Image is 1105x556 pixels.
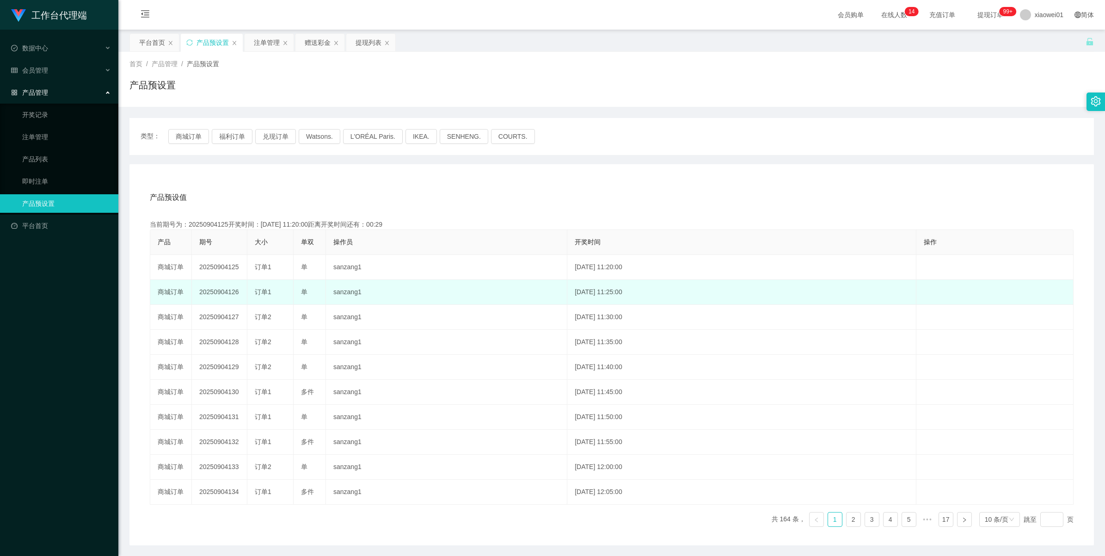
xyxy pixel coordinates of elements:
span: 订单1 [255,288,271,296]
span: 产品预设置 [187,60,219,68]
i: 图标: appstore-o [11,89,18,96]
span: 操作员 [333,238,353,246]
sup: 14 [905,7,918,16]
a: 产品列表 [22,150,111,168]
span: 提现订单 [973,12,1008,18]
td: sanzang1 [326,480,567,505]
a: 3 [865,513,879,526]
li: 下一页 [957,512,972,527]
span: 单 [301,338,307,346]
div: 跳至 页 [1024,512,1074,527]
h1: 工作台代理端 [31,0,87,30]
i: 图标: global [1074,12,1081,18]
span: 订单1 [255,438,271,445]
td: 商城订单 [150,280,192,305]
a: 5 [902,513,916,526]
button: 商城订单 [168,129,209,144]
td: 20250904132 [192,430,247,455]
td: [DATE] 11:45:00 [567,380,916,405]
td: sanzang1 [326,305,567,330]
td: 20250904133 [192,455,247,480]
div: 提现列表 [356,34,381,51]
a: 2 [847,513,860,526]
button: IKEA. [405,129,437,144]
li: 5 [902,512,916,527]
span: 订单2 [255,363,271,371]
a: 工作台代理端 [11,11,87,19]
td: sanzang1 [326,455,567,480]
span: 产品管理 [152,60,178,68]
td: [DATE] 12:00:00 [567,455,916,480]
li: 3 [865,512,879,527]
i: 图标: setting [1091,96,1101,106]
td: [DATE] 11:25:00 [567,280,916,305]
span: 充值订单 [925,12,960,18]
h1: 产品预设置 [129,78,176,92]
i: 图标: menu-fold [129,0,161,30]
td: 商城订单 [150,255,192,280]
img: logo.9652507e.png [11,9,26,22]
td: [DATE] 12:05:00 [567,480,916,505]
a: 开奖记录 [22,105,111,124]
td: [DATE] 11:40:00 [567,355,916,380]
div: 产品预设置 [196,34,229,51]
span: ••• [920,512,935,527]
td: [DATE] 11:55:00 [567,430,916,455]
i: 图标: close [384,40,390,46]
span: 单 [301,463,307,470]
i: 图标: check-circle-o [11,45,18,51]
span: 操作 [924,238,937,246]
span: 大小 [255,238,268,246]
span: 单双 [301,238,314,246]
li: 上一页 [809,512,824,527]
td: 20250904126 [192,280,247,305]
td: sanzang1 [326,380,567,405]
td: 商城订单 [150,430,192,455]
div: 赠送彩金 [305,34,331,51]
span: 开奖时间 [575,238,601,246]
span: 会员管理 [11,67,48,74]
span: 数据中心 [11,44,48,52]
td: 商城订单 [150,305,192,330]
a: 1 [828,513,842,526]
p: 4 [912,7,915,16]
td: sanzang1 [326,430,567,455]
td: 20250904125 [192,255,247,280]
td: sanzang1 [326,330,567,355]
a: 图标: dashboard平台首页 [11,216,111,235]
td: 20250904128 [192,330,247,355]
i: 图标: table [11,67,18,74]
td: [DATE] 11:35:00 [567,330,916,355]
td: 20250904131 [192,405,247,430]
span: 单 [301,263,307,271]
span: 多件 [301,488,314,495]
div: 当前期号为：20250904125开奖时间：[DATE] 11:20:00距离开奖时间还有：00:29 [150,220,1074,229]
td: 商城订单 [150,455,192,480]
span: 在线人数 [877,12,912,18]
span: 类型： [141,129,168,144]
div: 注单管理 [254,34,280,51]
li: 共 164 条， [772,512,805,527]
td: sanzang1 [326,280,567,305]
td: 20250904129 [192,355,247,380]
span: 产品管理 [11,89,48,96]
span: 产品 [158,238,171,246]
a: 即时注单 [22,172,111,191]
span: 订单1 [255,413,271,420]
span: 单 [301,413,307,420]
div: 平台首页 [139,34,165,51]
td: 商城订单 [150,330,192,355]
button: L'ORÉAL Paris. [343,129,403,144]
a: 17 [939,513,953,526]
i: 图标: unlock [1086,37,1094,46]
span: 单 [301,313,307,321]
button: COURTS. [491,129,535,144]
span: 单 [301,288,307,296]
td: sanzang1 [326,405,567,430]
td: [DATE] 11:50:00 [567,405,916,430]
i: 图标: right [962,517,967,523]
span: 多件 [301,438,314,445]
p: 1 [909,7,912,16]
td: 20250904127 [192,305,247,330]
i: 图标: down [1009,517,1014,523]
